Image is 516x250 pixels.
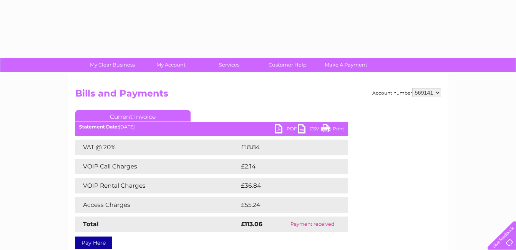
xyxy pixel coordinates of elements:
[372,88,441,97] div: Account number
[75,197,239,213] td: Access Charges
[321,124,344,135] a: Print
[139,58,202,72] a: My Account
[75,140,239,155] td: VAT @ 20%
[298,124,321,135] a: CSV
[275,124,298,135] a: PDF
[239,178,333,193] td: £36.84
[277,217,348,232] td: Payment received
[75,237,112,249] a: Pay Here
[239,159,329,174] td: £2.14
[75,178,239,193] td: VOIP Rental Charges
[197,58,261,72] a: Services
[256,58,319,72] a: Customer Help
[75,88,441,103] h2: Bills and Payments
[241,220,262,228] strong: £113.06
[79,124,119,130] b: Statement Date:
[83,220,99,228] strong: Total
[239,197,332,213] td: £55.24
[314,58,378,72] a: Make A Payment
[75,110,191,122] a: Current Invoice
[239,140,332,155] td: £18.84
[75,124,348,130] div: [DATE]
[81,58,144,72] a: My Clear Business
[75,159,239,174] td: VOIP Call Charges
